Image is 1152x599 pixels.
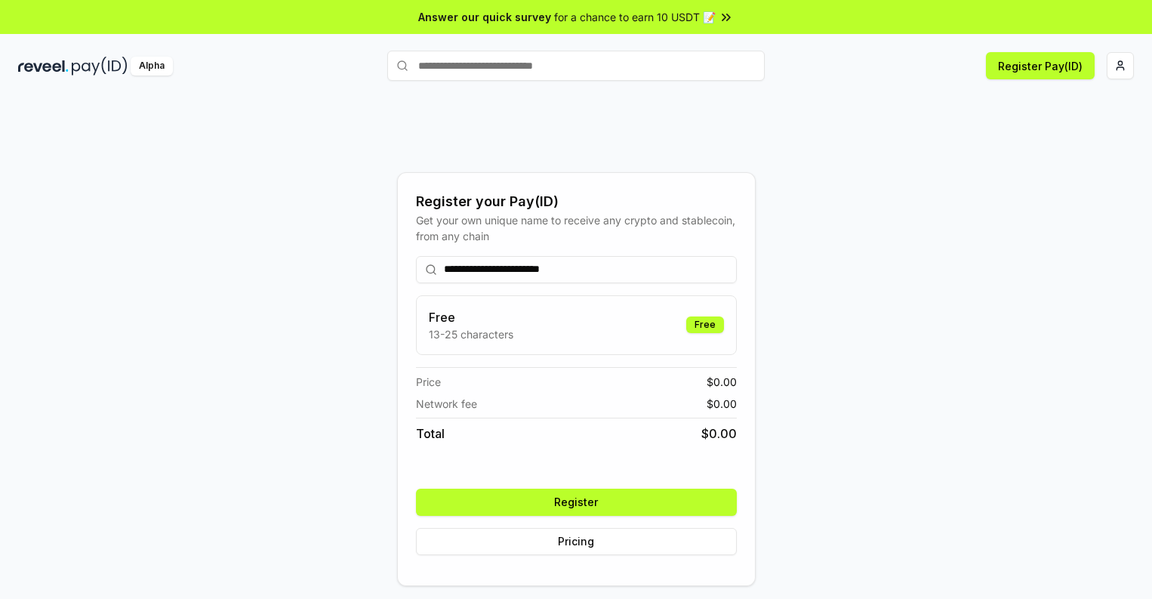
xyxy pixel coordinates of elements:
[416,396,477,412] span: Network fee
[686,316,724,333] div: Free
[416,191,737,212] div: Register your Pay(ID)
[707,396,737,412] span: $ 0.00
[418,9,551,25] span: Answer our quick survey
[429,326,513,342] p: 13-25 characters
[416,489,737,516] button: Register
[131,57,173,76] div: Alpha
[18,57,69,76] img: reveel_dark
[554,9,716,25] span: for a chance to earn 10 USDT 📝
[416,374,441,390] span: Price
[72,57,128,76] img: pay_id
[707,374,737,390] span: $ 0.00
[986,52,1095,79] button: Register Pay(ID)
[416,212,737,244] div: Get your own unique name to receive any crypto and stablecoin, from any chain
[429,308,513,326] h3: Free
[416,528,737,555] button: Pricing
[416,425,445,443] span: Total
[701,425,737,443] span: $ 0.00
